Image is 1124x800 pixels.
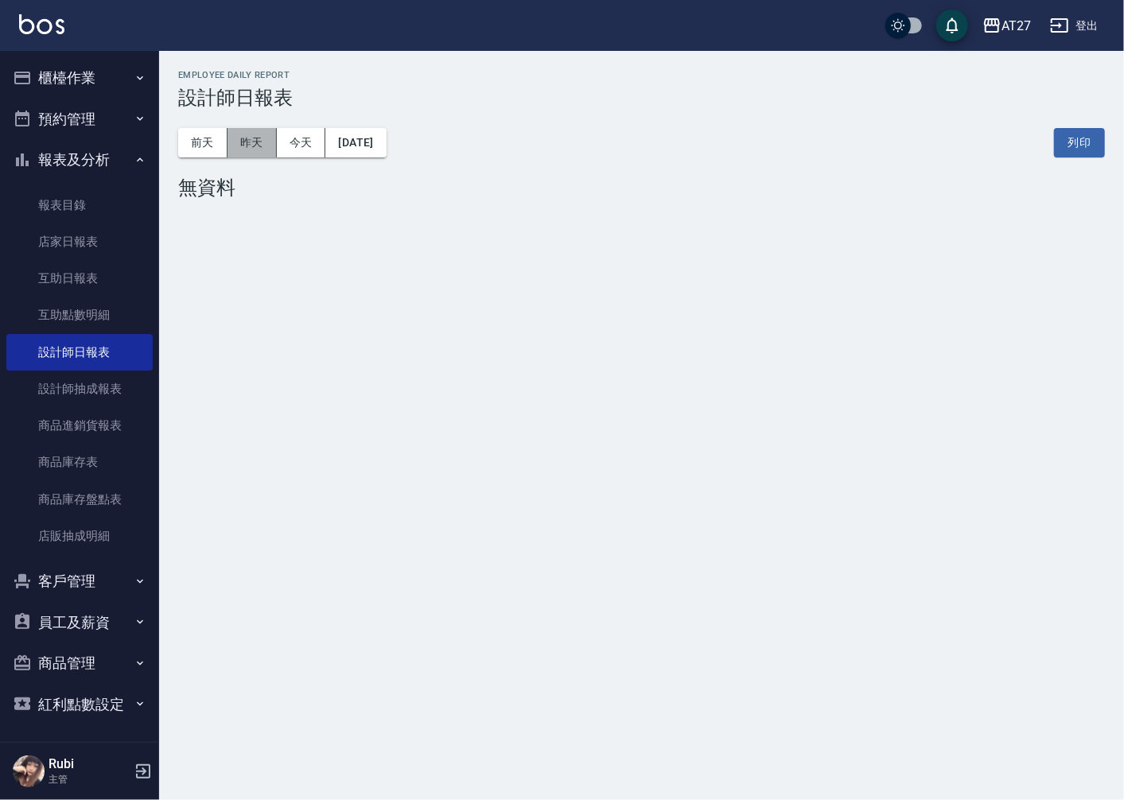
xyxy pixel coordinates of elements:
a: 互助點數明細 [6,297,153,333]
div: 無資料 [178,177,1105,199]
button: 今天 [277,128,326,157]
button: 員工及薪資 [6,602,153,643]
button: 列印 [1054,128,1105,157]
a: 設計師抽成報表 [6,371,153,407]
button: 報表及分析 [6,139,153,181]
img: Person [13,755,45,787]
a: 商品進銷貨報表 [6,407,153,444]
a: 店家日報表 [6,223,153,260]
button: save [936,10,968,41]
button: 紅利點數設定 [6,684,153,725]
a: 店販抽成明細 [6,518,153,554]
a: 報表目錄 [6,187,153,223]
a: 商品庫存盤點表 [6,481,153,518]
button: 預約管理 [6,99,153,140]
h5: Rubi [49,756,130,772]
button: 客戶管理 [6,561,153,602]
h3: 設計師日報表 [178,87,1105,109]
button: 前天 [178,128,228,157]
a: 設計師日報表 [6,334,153,371]
button: 商品管理 [6,643,153,684]
p: 主管 [49,772,130,786]
button: AT27 [976,10,1037,42]
button: 昨天 [228,128,277,157]
a: 互助日報表 [6,260,153,297]
button: 櫃檯作業 [6,57,153,99]
a: 商品庫存表 [6,444,153,480]
h2: Employee Daily Report [178,70,1105,80]
button: 登出 [1044,11,1105,41]
button: [DATE] [325,128,386,157]
img: Logo [19,14,64,34]
div: AT27 [1001,16,1031,36]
